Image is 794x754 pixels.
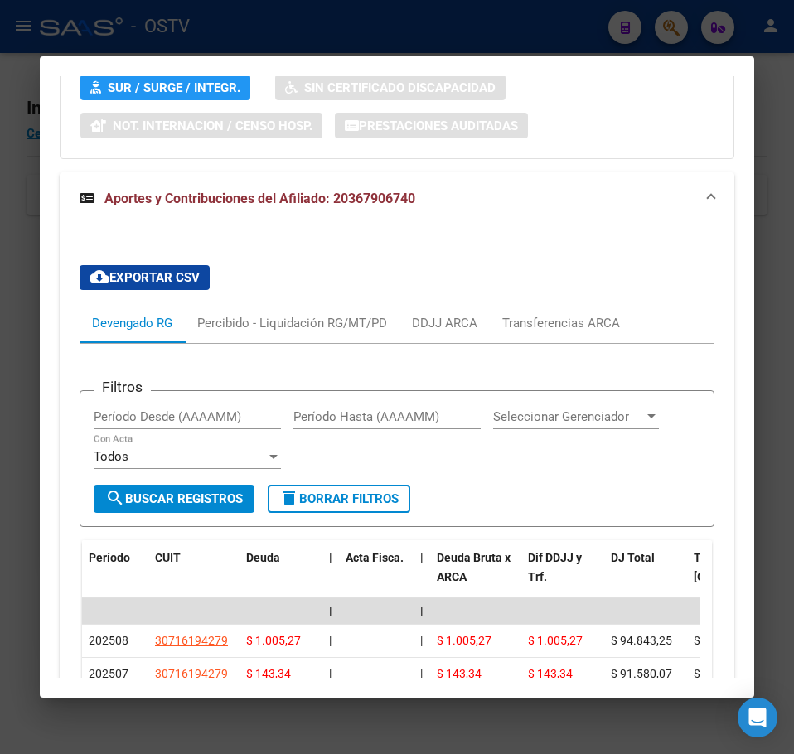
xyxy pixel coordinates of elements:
span: | [420,551,424,564]
span: $ 1.005,27 [246,634,301,647]
span: 30716194279 [155,667,228,680]
datatable-header-cell: Dif DDJJ y Trf. [521,540,604,613]
span: $ 143,34 [437,667,482,680]
h3: Filtros [94,378,151,396]
span: Sin Certificado Discapacidad [304,80,496,95]
datatable-header-cell: DJ Total [604,540,687,613]
span: Período [89,551,130,564]
div: Percibido - Liquidación RG/MT/PD [197,314,387,332]
datatable-header-cell: Acta Fisca. [339,540,414,613]
span: $ 93.837,98 [694,634,755,647]
span: Seleccionar Gerenciador [493,409,644,424]
span: $ 91.580,07 [611,667,672,680]
span: | [329,634,332,647]
span: $ 94.843,25 [611,634,672,647]
datatable-header-cell: CUIT [148,540,240,613]
span: DJ Total [611,551,655,564]
span: Buscar Registros [105,491,243,506]
span: Deuda Bruta x ARCA [437,551,511,583]
div: Transferencias ARCA [502,314,620,332]
span: $ 1.005,27 [437,634,491,647]
span: 202507 [89,667,128,680]
button: Exportar CSV [80,265,210,290]
span: | [420,634,423,647]
span: $ 91.436,73 [694,667,755,680]
datatable-header-cell: Período [82,540,148,613]
span: | [329,551,332,564]
span: Dif DDJJ y Trf. [528,551,582,583]
mat-icon: search [105,488,125,508]
span: Aportes y Contribuciones del Afiliado: 20367906740 [104,191,415,206]
span: Acta Fisca. [346,551,404,564]
datatable-header-cell: Deuda Bruta x ARCA [430,540,521,613]
button: Buscar Registros [94,485,254,513]
span: Not. Internacion / Censo Hosp. [113,118,312,133]
span: | [420,667,423,680]
span: | [329,604,332,617]
span: $ 143,34 [246,667,291,680]
datatable-header-cell: Tot. Trf. Bruto [687,540,770,613]
span: $ 1.005,27 [528,634,583,647]
span: | [329,667,332,680]
datatable-header-cell: Deuda [240,540,322,613]
mat-icon: delete [279,488,299,508]
mat-icon: cloud_download [90,267,109,287]
span: 202508 [89,634,128,647]
span: | [420,604,424,617]
button: Sin Certificado Discapacidad [275,75,506,100]
datatable-header-cell: | [414,540,430,613]
button: Not. Internacion / Censo Hosp. [80,113,322,138]
span: Deuda [246,551,280,564]
datatable-header-cell: | [322,540,339,613]
div: DDJJ ARCA [412,314,477,332]
button: SUR / SURGE / INTEGR. [80,75,250,100]
span: CUIT [155,551,181,564]
span: Todos [94,449,128,464]
span: $ 143,34 [528,667,573,680]
span: Exportar CSV [90,270,200,285]
span: Prestaciones Auditadas [359,118,518,133]
mat-expansion-panel-header: Aportes y Contribuciones del Afiliado: 20367906740 [60,172,734,225]
button: Prestaciones Auditadas [335,113,528,138]
div: Devengado RG [92,314,172,332]
div: Open Intercom Messenger [738,698,777,737]
button: Borrar Filtros [268,485,410,513]
span: SUR / SURGE / INTEGR. [108,80,240,95]
span: 30716194279 [155,634,228,647]
span: Borrar Filtros [279,491,399,506]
